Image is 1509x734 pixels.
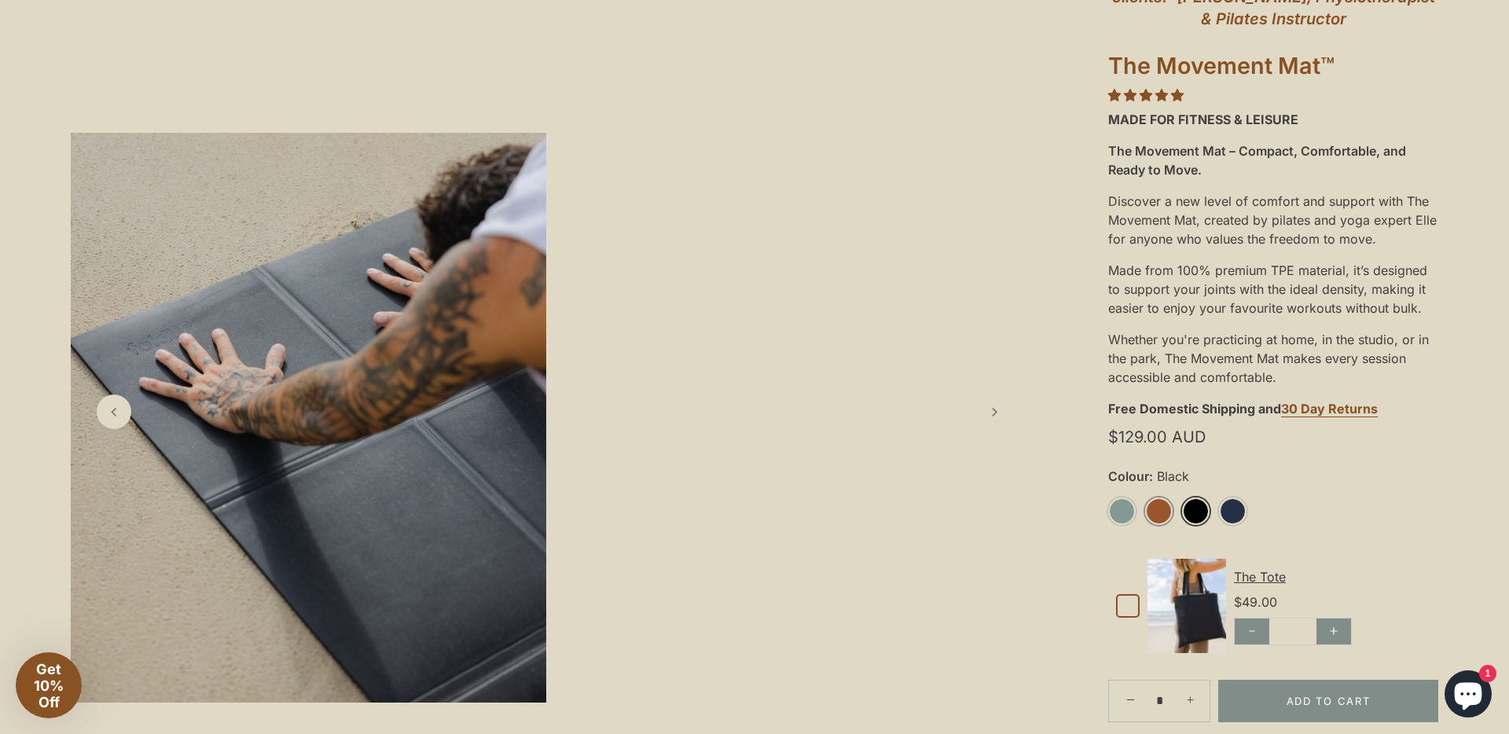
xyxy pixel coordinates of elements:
[97,395,131,429] a: Previous slide
[1147,679,1172,723] input: Quantity
[1218,680,1438,722] button: Add to Cart
[1111,682,1146,717] a: −
[1175,683,1210,717] a: +
[1108,87,1184,103] span: 4.86 stars
[1108,431,1206,443] span: $129.00 AUD
[1108,497,1136,525] a: Sage
[1219,497,1246,525] a: Midnight
[1108,135,1438,185] div: The Movement Mat – Compact, Comfortable, and Ready to Move.
[1108,324,1438,393] div: Whether you're practicing at home, in the studio, or in the park, The Movement Mat makes every se...
[1153,469,1189,484] span: Black
[16,652,82,718] div: Get 10% Off
[34,661,64,710] span: Get 10% Off
[1147,559,1226,653] img: Default Title
[1108,469,1438,484] label: Colour:
[977,395,1012,429] a: Next slide
[1108,112,1298,127] strong: MADE FOR FITNESS & LEISURE
[1108,185,1438,255] div: Discover a new level of comfort and support with The Movement Mat, created by pilates and yoga ex...
[1440,670,1496,721] inbox-online-store-chat: Shopify online store chat
[1108,401,1281,417] strong: Free Domestic Shipping and
[1145,497,1173,525] a: Rust
[1108,255,1438,324] div: Made from 100% premium TPE material, it’s designed to support your joints with the ideal density,...
[1108,52,1438,86] h1: The Movement Mat™
[1281,401,1378,417] a: 30 Day Returns
[1182,497,1210,525] a: Black
[1281,401,1378,417] strong: 30 Day Returns
[1234,594,1277,610] span: $49.00
[1234,567,1430,586] div: The Tote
